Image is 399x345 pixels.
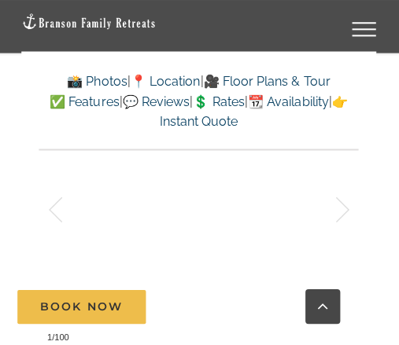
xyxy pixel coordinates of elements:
[194,94,246,108] a: 💲 Rates
[20,288,147,321] a: Book Now
[41,71,357,131] p: | | | | | |
[132,73,201,88] a: 📍 Location
[332,22,395,36] a: Toggle Menu
[52,94,121,108] a: ✅ Features
[205,73,331,88] a: 🎥 Floor Plans & Tour
[249,94,329,108] a: 📆 Availability
[42,298,124,311] span: Book Now
[124,94,191,108] a: 💬 Reviews
[24,13,157,31] img: Branson Family Retreats Logo
[69,73,129,88] a: 📸 Photos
